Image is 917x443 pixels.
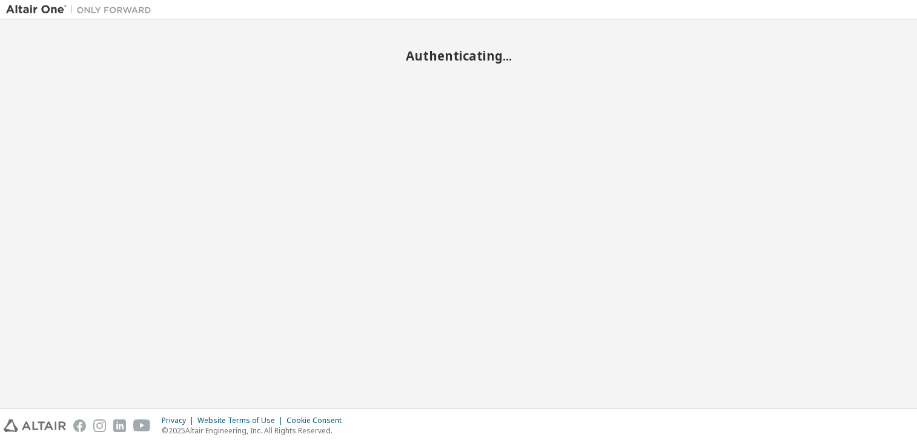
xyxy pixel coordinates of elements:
[286,416,349,425] div: Cookie Consent
[6,48,911,64] h2: Authenticating...
[6,4,157,16] img: Altair One
[197,416,286,425] div: Website Terms of Use
[162,425,349,436] p: © 2025 Altair Engineering, Inc. All Rights Reserved.
[93,419,106,432] img: instagram.svg
[162,416,197,425] div: Privacy
[73,419,86,432] img: facebook.svg
[4,419,66,432] img: altair_logo.svg
[133,419,151,432] img: youtube.svg
[113,419,126,432] img: linkedin.svg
